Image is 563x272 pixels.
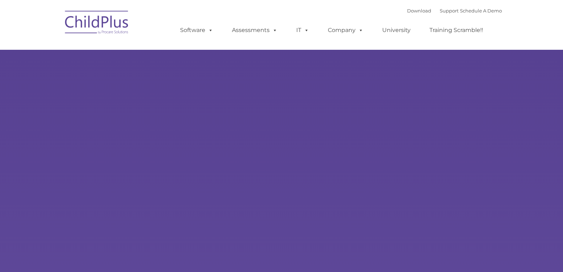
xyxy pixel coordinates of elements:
img: ChildPlus by Procare Solutions [61,6,132,41]
a: University [375,23,418,37]
a: IT [289,23,316,37]
a: Support [440,8,459,14]
a: Assessments [225,23,285,37]
a: Company [321,23,370,37]
a: Schedule A Demo [460,8,502,14]
a: Software [173,23,220,37]
font: | [407,8,502,14]
a: Download [407,8,431,14]
a: Training Scramble!! [422,23,490,37]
